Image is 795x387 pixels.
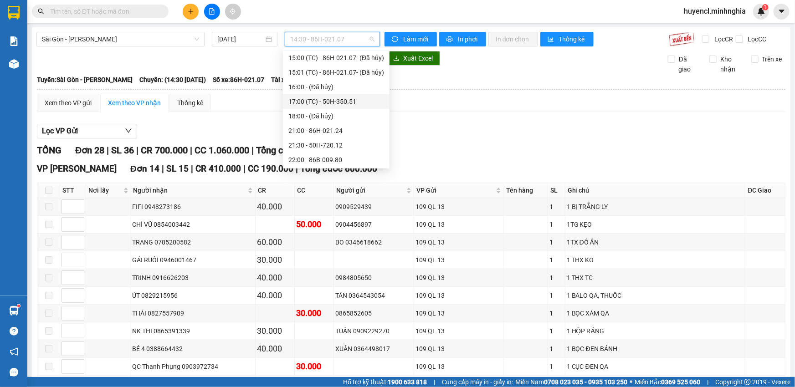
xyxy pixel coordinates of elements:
div: TUẤN 0909229270 [335,326,412,336]
div: 109 QL 13 [415,344,502,354]
div: 17:00 (TC) - 50H-350.51 [288,97,384,107]
span: | [107,145,109,156]
sup: 1 [762,4,769,10]
span: Người nhận [133,185,246,195]
button: printerIn phơi [439,32,486,46]
div: Xem theo VP gửi [45,98,92,108]
span: down [125,127,132,134]
div: 109 QL 13 [415,237,502,247]
span: Xuất Excel [403,53,433,63]
span: CR 410.000 [195,163,241,174]
th: CC [295,183,334,198]
img: warehouse-icon [9,306,19,316]
span: | [191,163,193,174]
span: Lọc VP Gửi [42,125,78,137]
span: | [243,163,246,174]
td: 109 QL 13 [414,251,504,269]
th: SL [548,183,565,198]
span: VP [PERSON_NAME] [37,163,117,174]
div: THÁI 0827557909 [133,308,254,318]
td: 109 QL 13 [414,269,504,287]
span: Làm mới [403,34,430,44]
div: FIFI 0948273186 [133,202,254,212]
button: plus [183,4,199,20]
span: huyencl.minhnghia [677,5,753,17]
span: copyright [744,379,751,385]
span: | [296,163,298,174]
td: 109 QL 13 [414,287,504,305]
div: 50.000 [296,218,332,231]
td: 109 QL 13 [414,340,504,358]
span: Sài Gòn - Phan Rí [42,32,199,46]
img: icon-new-feature [757,7,765,15]
div: Xem theo VP nhận [108,98,161,108]
div: 1 [549,290,563,300]
div: 40.000 [257,200,293,213]
div: 1 [549,362,563,372]
span: | [190,145,192,156]
span: Kho nhận [717,54,744,74]
span: caret-down [778,7,786,15]
div: 1 [549,344,563,354]
th: CR [256,183,295,198]
span: Thống kê [559,34,586,44]
span: Tổng cước 600.000 [300,163,377,174]
div: 1 CỤC ĐEN QA [567,362,744,372]
span: | [434,377,435,387]
strong: 0369 525 060 [661,378,700,386]
span: CC 190.000 [248,163,293,174]
div: 109 QL 13 [415,326,502,336]
div: 109 QL 13 [415,219,502,229]
div: 15:01 (TC) - 86H-021.07 - (Đã hủy) [288,67,384,77]
span: Tài xế: [271,75,290,85]
td: 109 QL 13 [414,216,504,234]
div: TRINH 0916626203 [133,273,254,283]
div: 1 [549,326,563,336]
button: file-add [204,4,220,20]
button: downloadXuất Excel [386,51,440,66]
span: 1 [764,4,767,10]
span: Miền Nam [515,377,627,387]
th: ĐC Giao [745,183,785,198]
div: 1 BỌC XÁM QA [567,308,744,318]
th: Tên hàng [504,183,548,198]
div: Thống kê [177,98,203,108]
div: 21:30 - 50H-720.12 [288,140,384,150]
div: 40.000 [257,342,293,355]
div: 1 THX KO [567,255,744,265]
div: 40.000 [257,289,293,302]
span: Đơn 14 [130,163,159,174]
div: 0909529439 [335,202,412,212]
span: Lọc CC [744,34,768,44]
th: Ghi chú [565,183,746,198]
span: ⚪️ [630,380,632,384]
div: 109 QL 13 [415,362,502,372]
td: 109 QL 13 [414,234,504,251]
span: Miền Bắc [635,377,700,387]
div: 60.000 [257,236,293,249]
span: sync [392,36,400,43]
div: ÚT 0829215956 [133,290,254,300]
span: TỔNG [37,145,62,156]
span: Lọc CR [711,34,734,44]
td: 109 QL 13 [414,305,504,322]
span: file-add [209,8,215,15]
div: 1 [549,202,563,212]
span: bar-chart [548,36,555,43]
button: In đơn chọn [488,32,538,46]
div: XUÂN 0364498017 [335,344,412,354]
button: Lọc VP Gửi [37,124,137,138]
span: Trên xe [759,54,786,64]
button: caret-down [774,4,790,20]
div: 109 QL 13 [415,290,502,300]
span: download [393,55,400,62]
div: 40.000 [257,271,293,284]
div: 18:00 - (Đã hủy) [288,111,384,121]
div: 1 [549,308,563,318]
span: | [251,145,254,156]
span: In phơi [458,34,479,44]
span: Người gửi [336,185,405,195]
div: 1 BỊ TRẮNG LY [567,202,744,212]
div: GÁI RUỒI 0946001467 [133,255,254,265]
div: NK THI 0865391339 [133,326,254,336]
